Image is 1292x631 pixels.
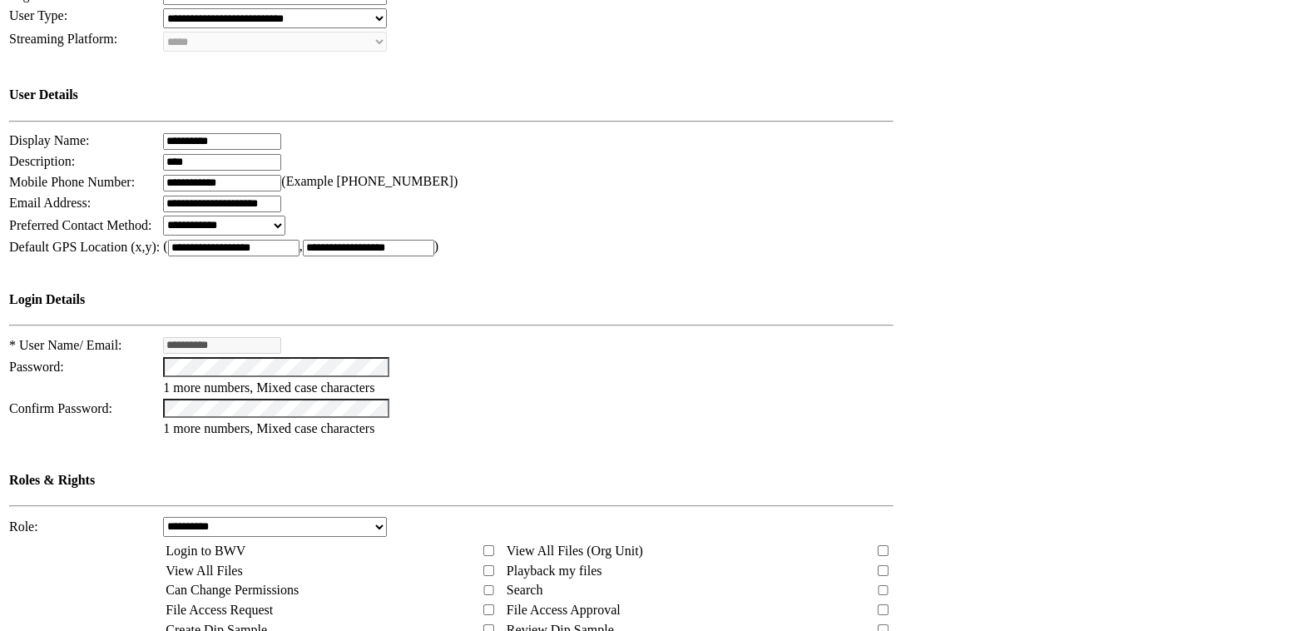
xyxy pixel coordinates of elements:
[9,473,894,488] h4: Roles & Rights
[9,32,117,46] span: Streaming Platform:
[9,87,894,102] h4: User Details
[162,238,894,257] td: ( , )
[9,401,112,415] span: Confirm Password:
[9,133,89,147] span: Display Name:
[166,564,242,578] span: View All Files
[163,421,374,435] span: 1 more numbers, Mixed case characters
[166,583,299,597] span: Can Change Permissions
[9,218,152,232] span: Preferred Contact Method:
[166,544,245,558] span: Login to BWV
[507,564,602,578] span: Playback my files
[9,154,75,168] span: Description:
[507,583,543,597] span: Search
[9,196,91,210] span: Email Address:
[166,603,273,617] span: File Access Request
[163,380,374,395] span: 1 more numbers, Mixed case characters
[281,174,458,188] span: (Example [PHONE_NUMBER])
[9,240,160,254] span: Default GPS Location (x,y):
[9,360,64,374] span: Password:
[507,603,621,617] span: File Access Approval
[9,338,122,352] span: * User Name/ Email:
[9,8,67,22] span: User Type:
[8,516,161,538] td: Role:
[507,544,643,558] span: View All Files (Org Unit)
[9,175,135,189] span: Mobile Phone Number:
[9,292,894,307] h4: Login Details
